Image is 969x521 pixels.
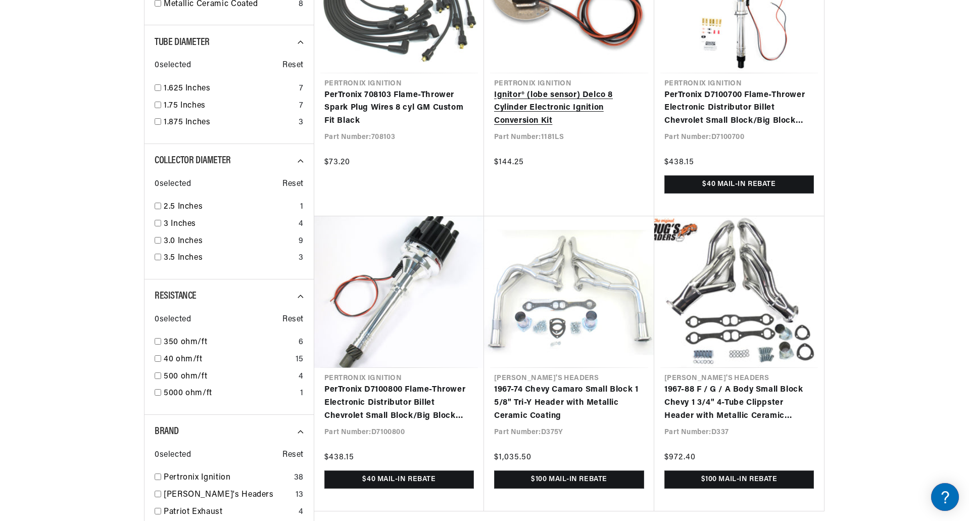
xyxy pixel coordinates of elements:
span: Brand [155,427,179,437]
div: 1 [300,387,304,400]
div: 3 [299,116,304,129]
div: 13 [296,489,304,502]
a: [PERSON_NAME]'s Headers [164,489,292,502]
a: 40 ohm/ft [164,353,292,366]
span: Reset [282,59,304,72]
div: Shipping [10,154,192,163]
div: Payment, Pricing, and Promotions [10,237,192,247]
div: 7 [299,82,304,96]
span: Reset [282,449,304,462]
a: 350 ohm/ft [164,336,295,349]
div: 3 [299,252,304,265]
span: 0 selected [155,59,191,72]
a: 1967-74 Chevy Camaro Small Block 1 5/8" Tri-Y Header with Metallic Ceramic Coating [494,384,644,422]
a: Shipping FAQs [10,169,192,185]
a: 1967-88 F / G / A Body Small Block Chevy 1 3/4" 4-Tube Clippster Header with Metallic Ceramic Coa... [664,384,814,422]
a: 3.0 Inches [164,235,295,248]
a: 5000 ohm/ft [164,387,296,400]
span: Resistance [155,291,197,301]
a: Pertronix Ignition [164,471,290,485]
button: Contact Us [10,270,192,288]
span: 0 selected [155,178,191,191]
a: PerTronix D7100800 Flame-Thrower Electronic Distributor Billet Chevrolet Small Block/Big Block wi... [324,384,474,422]
span: Reset [282,178,304,191]
div: 7 [299,100,304,113]
a: Patriot Exhaust [164,506,295,519]
span: Tube Diameter [155,37,210,48]
div: 4 [299,218,304,231]
a: 3.5 Inches [164,252,295,265]
span: Reset [282,313,304,326]
a: Orders FAQ [10,211,192,226]
div: Orders [10,195,192,205]
div: 6 [299,336,304,349]
div: Ignition Products [10,70,192,80]
a: 1.875 Inches [164,116,295,129]
a: 1.75 Inches [164,100,295,113]
span: Collector Diameter [155,156,231,166]
div: 15 [296,353,304,366]
a: PerTronix D7100700 Flame-Thrower Electronic Distributor Billet Chevrolet Small Block/Big Block wi... [664,89,814,128]
a: FAQs [10,128,192,144]
a: 3 Inches [164,218,295,231]
div: 9 [299,235,304,248]
span: 0 selected [155,313,191,326]
a: Payment, Pricing, and Promotions FAQ [10,253,192,268]
a: 2.5 Inches [164,201,296,214]
div: 38 [294,471,304,485]
a: 500 ohm/ft [164,370,295,384]
a: Ignitor® (lobe sensor) Delco 8 Cylinder Electronic Ignition Conversion Kit [494,89,644,128]
div: JBA Performance Exhaust [10,112,192,121]
a: POWERED BY ENCHANT [139,291,195,301]
a: PerTronix 708103 Flame-Thrower Spark Plug Wires 8 cyl GM Custom Fit Black [324,89,474,128]
div: 1 [300,201,304,214]
a: FAQ [10,86,192,102]
div: 4 [299,370,304,384]
span: 0 selected [155,449,191,462]
a: 1.625 Inches [164,82,295,96]
div: 4 [299,506,304,519]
